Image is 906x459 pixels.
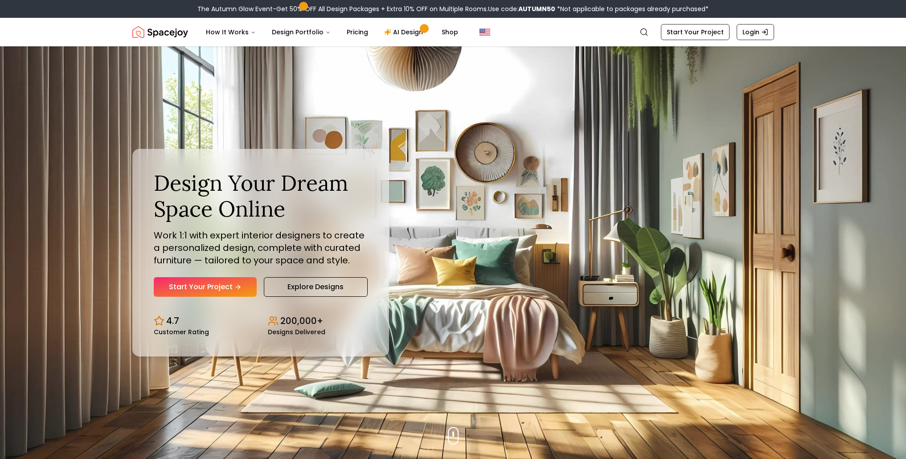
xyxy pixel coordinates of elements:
[199,23,263,41] button: How It Works
[488,4,555,13] span: Use code:
[340,23,375,41] a: Pricing
[154,307,368,335] div: Design stats
[154,229,368,266] p: Work 1:1 with expert interior designers to create a personalized design, complete with curated fu...
[132,18,774,46] nav: Global
[264,277,368,297] a: Explore Designs
[377,23,433,41] a: AI Design
[265,23,338,41] button: Design Portfolio
[480,27,490,37] img: United States
[280,315,323,327] p: 200,000+
[555,4,709,13] span: *Not applicable to packages already purchased*
[199,23,465,41] nav: Main
[154,277,257,297] a: Start Your Project
[132,23,188,41] a: Spacejoy
[132,23,188,41] img: Spacejoy Logo
[268,329,325,335] small: Designs Delivered
[154,329,209,335] small: Customer Rating
[154,170,368,221] h1: Design Your Dream Space Online
[166,315,179,327] p: 4.7
[737,24,774,40] a: Login
[661,24,730,40] a: Start Your Project
[197,4,709,13] div: The Autumn Glow Event-Get 50% OFF All Design Packages + Extra 10% OFF on Multiple Rooms.
[518,4,555,13] b: AUTUMN50
[435,23,465,41] a: Shop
